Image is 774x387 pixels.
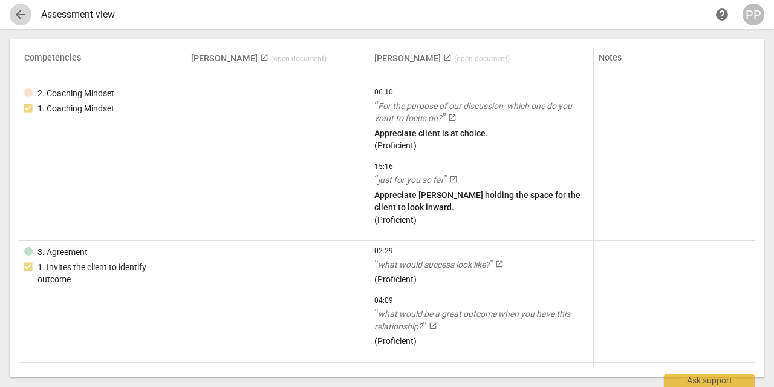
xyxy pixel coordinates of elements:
[37,102,114,115] div: 1. Coaching Mindset
[37,246,88,259] div: 3. Agreement
[664,374,755,387] div: Ask support
[374,139,588,152] p: ( Proficient )
[449,175,458,184] span: launch
[271,55,327,63] span: ( open document )
[429,322,437,330] span: launch
[374,101,572,124] span: For the purpose of our discussion, which one do you want to focus on?
[443,53,452,62] span: launch
[37,87,114,100] div: 2. Coaching Mindset
[594,48,755,82] th: Notes
[374,189,588,214] p: Appreciate [PERSON_NAME] holding the space for the client to look inward.
[374,308,588,332] a: what would be a great outcome when you have this relationship?
[743,4,764,25] button: PP
[374,175,447,185] span: just for you so far
[374,296,588,306] span: 04:09
[374,53,510,64] a: [PERSON_NAME] (open document)
[191,53,327,64] a: [PERSON_NAME] (open document)
[374,273,588,286] p: ( Proficient )
[41,9,711,20] div: Assessment view
[374,259,588,271] a: what would success look like?
[374,127,588,140] p: Appreciate client is at choice.
[260,53,268,62] span: launch
[374,368,588,378] span: 00:03
[37,368,88,380] div: 3. Agreement
[374,174,588,187] a: just for you so far
[37,261,181,286] div: 1. Invites the client to identify outcome
[374,87,588,98] span: 06:10
[711,4,733,25] a: Help
[448,113,457,122] span: launch
[374,100,588,125] a: For the purpose of our discussion, which one do you want to focus on?
[19,48,186,82] th: Competencies
[374,162,588,172] span: 15:16
[374,214,588,227] p: ( Proficient )
[715,7,729,22] span: help
[374,309,570,331] span: what would be a great outcome when you have this relationship?
[374,260,493,270] span: what would success look like?
[13,7,28,22] span: arrow_back
[495,260,504,268] span: launch
[374,335,588,348] p: ( Proficient )
[454,55,510,63] span: ( open document )
[374,246,588,256] span: 02:29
